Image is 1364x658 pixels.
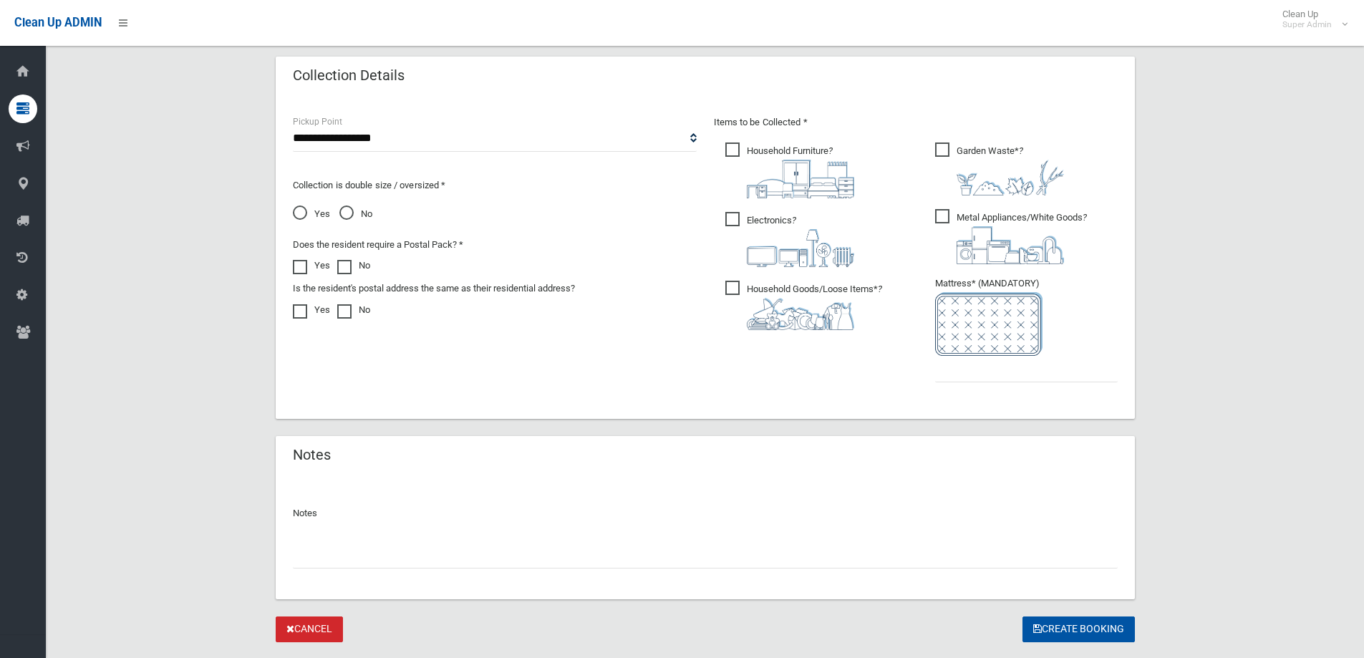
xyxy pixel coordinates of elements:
i: ? [957,145,1064,195]
i: ? [747,284,882,330]
span: No [339,205,372,223]
p: Collection is double size / oversized * [293,177,697,194]
header: Collection Details [276,62,422,89]
img: b13cc3517677393f34c0a387616ef184.png [747,298,854,330]
img: 4fd8a5c772b2c999c83690221e5242e0.png [957,160,1064,195]
i: ? [747,215,854,267]
p: Items to be Collected * [714,114,1118,131]
a: Cancel [276,616,343,643]
label: Is the resident's postal address the same as their residential address? [293,280,575,297]
label: Does the resident require a Postal Pack? * [293,236,463,253]
span: Household Furniture [725,142,854,198]
label: Yes [293,257,330,274]
span: Garden Waste* [935,142,1064,195]
span: Clean Up ADMIN [14,16,102,29]
i: ? [957,212,1087,264]
span: Clean Up [1275,9,1346,30]
span: Metal Appliances/White Goods [935,209,1087,264]
label: No [337,301,370,319]
span: Electronics [725,212,854,267]
img: 36c1b0289cb1767239cdd3de9e694f19.png [957,226,1064,264]
span: Mattress* (MANDATORY) [935,278,1118,356]
i: ? [747,145,854,198]
small: Super Admin [1282,19,1332,30]
img: aa9efdbe659d29b613fca23ba79d85cb.png [747,160,854,198]
p: Notes [293,505,1118,522]
label: No [337,257,370,274]
button: Create Booking [1022,616,1135,643]
img: e7408bece873d2c1783593a074e5cb2f.png [935,292,1043,356]
img: 394712a680b73dbc3d2a6a3a7ffe5a07.png [747,229,854,267]
header: Notes [276,441,348,469]
span: Household Goods/Loose Items* [725,281,882,330]
label: Yes [293,301,330,319]
span: Yes [293,205,330,223]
